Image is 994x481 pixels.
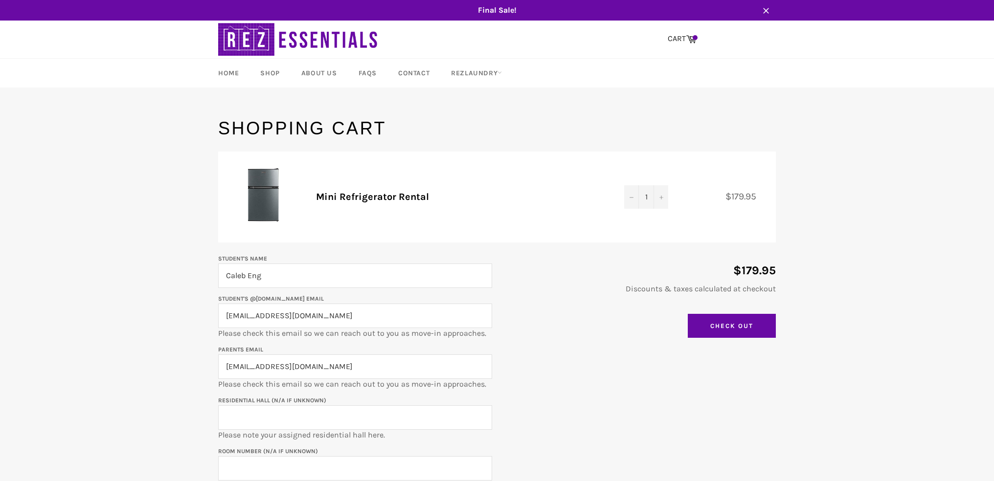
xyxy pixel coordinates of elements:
label: Room Number (N/A if unknown) [218,448,318,455]
input: Check Out [688,314,776,338]
a: About Us [292,59,347,87]
a: CART [663,29,701,49]
button: Decrease quantity [624,185,639,209]
label: Student's Name [218,255,267,262]
a: Home [208,59,248,87]
label: Parents email [218,346,263,353]
label: Residential Hall (N/A if unknown) [218,397,326,404]
button: Increase quantity [654,185,668,209]
a: RezLaundry [441,59,512,87]
p: Discounts & taxes calculated at checkout [502,284,776,294]
p: Please note your assigned residential hall here. [218,394,492,440]
span: Final Sale! [208,5,786,16]
p: $179.95 [502,262,776,279]
span: $179.95 [725,191,766,202]
a: FAQs [349,59,386,87]
img: Mini Refrigerator Rental [233,166,292,225]
a: Mini Refrigerator Rental [316,191,429,202]
a: Contact [388,59,439,87]
h1: Shopping Cart [218,116,776,141]
p: Please check this email so we can reach out to you as move-in approaches. [218,344,492,390]
img: RezEssentials [218,21,380,58]
p: Please check this email so we can reach out to you as move-in approaches. [218,293,492,339]
label: Student's @[DOMAIN_NAME] email [218,295,324,302]
a: Shop [250,59,289,87]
